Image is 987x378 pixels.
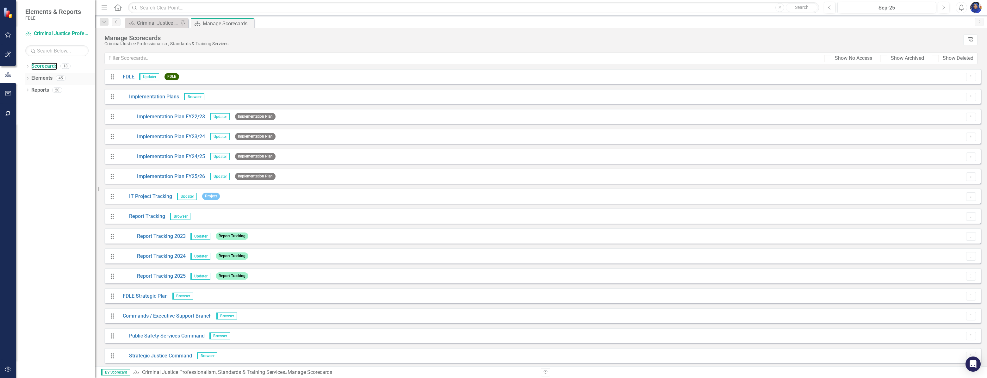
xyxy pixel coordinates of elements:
a: Scorecards [31,63,57,70]
div: Show Deleted [943,55,973,62]
a: Implementation Plans [118,93,179,101]
a: Implementation Plan FY25/26 [118,173,205,180]
div: Manage Scorecards [104,34,960,41]
div: Show Archived [891,55,924,62]
span: Report Tracking [216,272,248,280]
div: » Manage Scorecards [133,369,536,376]
small: FDLE [25,15,81,21]
span: Updater [190,233,210,240]
a: Elements [31,75,53,82]
span: Implementation Plan [235,113,276,120]
span: Browser [216,313,237,319]
input: Search ClearPoint... [128,2,819,13]
a: Report Tracking 2025 [118,273,186,280]
input: Search Below... [25,45,89,56]
a: Report Tracking 2024 [118,253,186,260]
div: Open Intercom Messenger [965,356,981,372]
span: Browser [197,352,217,359]
span: Project [202,193,220,200]
img: ClearPoint Strategy [3,7,14,18]
div: Show No Access [835,55,872,62]
a: Criminal Justice Professionalism, Standards & Training Services [25,30,89,37]
span: Report Tracking [216,232,248,240]
span: Browser [170,213,190,220]
span: Updater [210,133,230,140]
div: Manage Scorecards [203,20,252,28]
span: Updater [177,193,197,200]
span: Updater [210,113,230,120]
a: Commands / Executive Support Branch [118,313,212,320]
a: FDLE [118,73,134,81]
span: Search [795,5,809,10]
span: Updater [139,73,159,80]
img: Somi Akter [970,2,982,13]
span: Elements & Reports [25,8,81,15]
a: Report Tracking 2023 [118,233,186,240]
div: Criminal Justice Professionalism, Standards & Training Services [104,41,960,46]
span: Report Tracking [216,252,248,260]
a: Implementation Plan FY24/25 [118,153,205,160]
a: Criminal Justice Professionalism, Standards & Training Services Landing Page [127,19,179,27]
span: FDLE [164,73,179,80]
a: Strategic Justice Command [118,352,192,360]
a: Implementation Plan FY23/24 [118,133,205,140]
a: FDLE Strategic Plan [118,293,168,300]
div: 20 [52,87,62,93]
div: 45 [56,76,66,81]
span: Browser [209,332,230,339]
button: Search [786,3,817,12]
span: Updater [210,173,230,180]
span: Implementation Plan [235,153,276,160]
span: Implementation Plan [235,173,276,180]
a: Criminal Justice Professionalism, Standards & Training Services [142,369,285,375]
span: Implementation Plan [235,133,276,140]
input: Filter Scorecards... [104,53,820,64]
span: Updater [210,153,230,160]
span: Updater [190,253,210,260]
div: Criminal Justice Professionalism, Standards & Training Services Landing Page [137,19,179,27]
a: IT Project Tracking [118,193,172,200]
div: 18 [60,64,71,69]
a: Report Tracking [118,213,165,220]
span: Updater [190,273,210,280]
span: Browser [172,293,193,300]
span: Browser [184,93,204,100]
span: By Scorecard [101,369,130,375]
a: Reports [31,87,49,94]
a: Public Safety Services Command [118,332,205,340]
div: Sep-25 [840,4,934,12]
a: Implementation Plan FY22/23 [118,113,205,121]
button: Sep-25 [837,2,936,13]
